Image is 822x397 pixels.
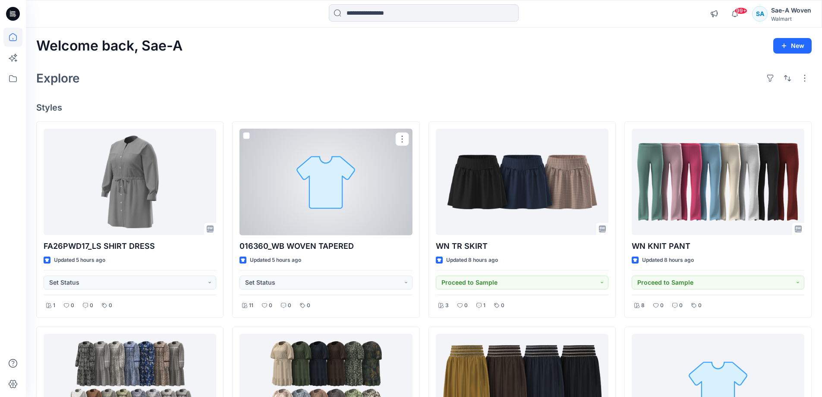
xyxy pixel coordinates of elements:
p: 0 [307,301,310,310]
p: 11 [249,301,253,310]
p: Updated 8 hours ago [642,256,694,265]
div: SA [752,6,768,22]
p: 0 [698,301,702,310]
p: WN KNIT PANT [632,240,804,252]
p: 8 [641,301,645,310]
p: 0 [288,301,291,310]
h2: Welcome back, Sae-A [36,38,183,54]
a: WN KNIT PANT [632,129,804,235]
p: 0 [660,301,664,310]
p: 0 [109,301,112,310]
a: WN TR SKIRT [436,129,608,235]
a: 016360_WB WOVEN TAPERED [239,129,412,235]
span: 99+ [734,7,747,14]
p: 016360_WB WOVEN TAPERED [239,240,412,252]
p: 0 [269,301,272,310]
div: Sae-A Woven [771,5,811,16]
p: 0 [679,301,683,310]
p: 1 [53,301,55,310]
p: 0 [71,301,74,310]
p: Updated 5 hours ago [250,256,301,265]
p: 3 [445,301,449,310]
p: FA26PWD17_LS SHIRT DRESS [44,240,216,252]
a: FA26PWD17_LS SHIRT DRESS [44,129,216,235]
p: 1 [483,301,485,310]
h2: Explore [36,71,80,85]
p: WN TR SKIRT [436,240,608,252]
div: Walmart [771,16,811,22]
p: 0 [501,301,504,310]
p: Updated 8 hours ago [446,256,498,265]
p: 0 [90,301,93,310]
h4: Styles [36,102,812,113]
p: 0 [464,301,468,310]
button: New [773,38,812,54]
p: Updated 5 hours ago [54,256,105,265]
